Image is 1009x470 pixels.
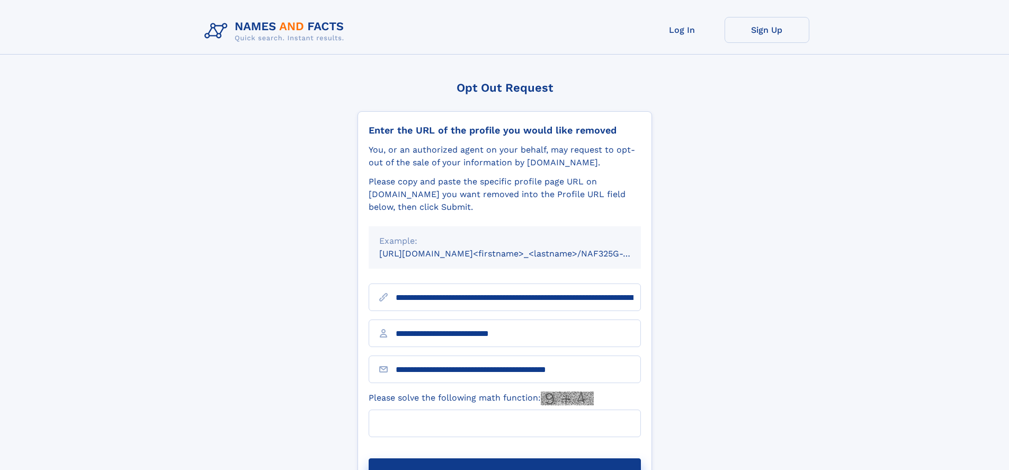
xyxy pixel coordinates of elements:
div: Opt Out Request [358,81,652,94]
div: Please copy and paste the specific profile page URL on [DOMAIN_NAME] you want removed into the Pr... [369,175,641,214]
div: Example: [379,235,630,247]
small: [URL][DOMAIN_NAME]<firstname>_<lastname>/NAF325G-xxxxxxxx [379,249,661,259]
a: Log In [640,17,725,43]
img: Logo Names and Facts [200,17,353,46]
div: Enter the URL of the profile you would like removed [369,125,641,136]
label: Please solve the following math function: [369,392,594,405]
div: You, or an authorized agent on your behalf, may request to opt-out of the sale of your informatio... [369,144,641,169]
a: Sign Up [725,17,809,43]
